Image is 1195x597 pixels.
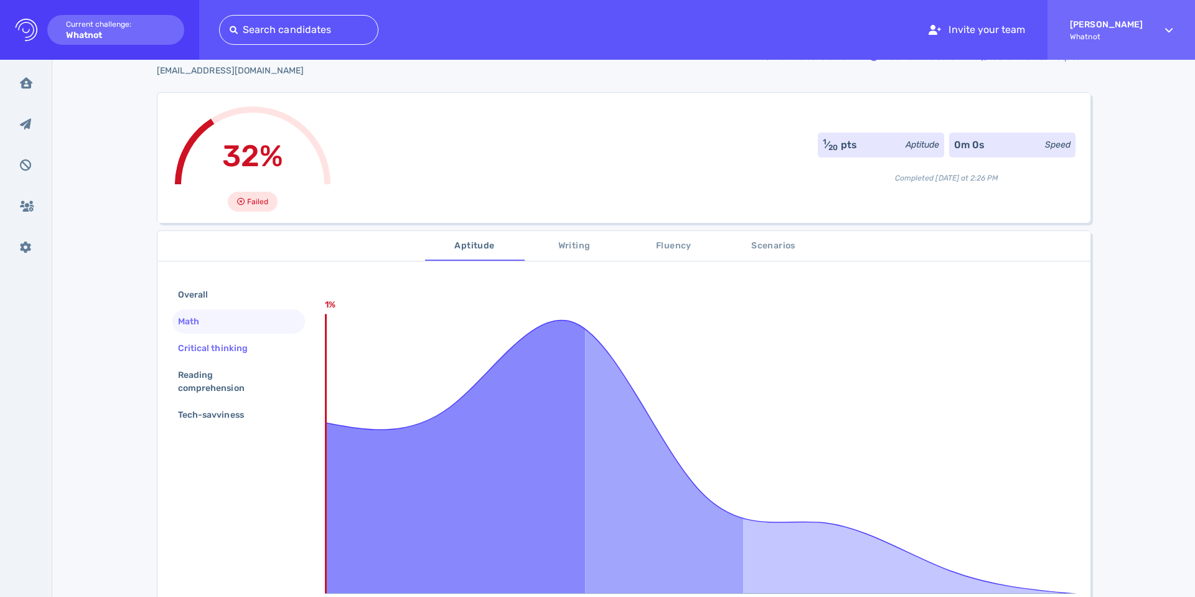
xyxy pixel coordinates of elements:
span: 32% [222,138,283,174]
div: Tech-savviness [176,406,259,424]
div: Overall [176,286,223,304]
div: Completed [DATE] at 2:26 PM [818,162,1075,184]
sub: 20 [828,143,838,152]
div: 0m 0s [954,138,985,153]
div: Critical thinking [176,339,263,357]
div: Aptitude [906,138,939,151]
text: 1% [325,299,335,310]
strong: [PERSON_NAME] [1070,19,1143,30]
div: Reading comprehension [176,366,292,397]
div: Math [176,313,214,331]
span: Writing [532,238,617,254]
div: Speed [1045,138,1071,151]
span: Scenarios [731,238,816,254]
span: Aptitude [433,238,517,254]
span: Whatnot [1070,32,1143,41]
div: ⁄ pts [823,138,856,153]
span: Fluency [632,238,716,254]
span: Failed [247,194,268,209]
div: Click to copy the email address [157,64,340,77]
sup: 1 [823,138,827,146]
